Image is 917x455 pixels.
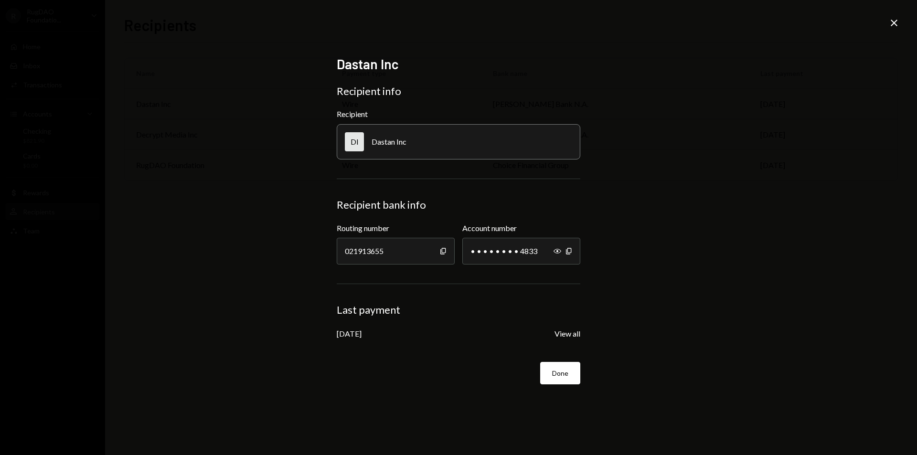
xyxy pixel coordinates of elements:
div: [DATE] [337,329,362,338]
div: Recipient [337,109,580,118]
div: Recipient info [337,85,580,98]
div: Recipient bank info [337,198,580,212]
button: Done [540,362,580,384]
div: DI [345,132,364,151]
label: Account number [462,222,580,234]
button: View all [554,329,580,339]
div: Last payment [337,303,580,317]
h2: Dastan Inc [337,55,580,74]
div: Dastan Inc [372,137,406,146]
div: 021913655 [337,238,455,265]
div: • • • • • • • • 4833 [462,238,580,265]
label: Routing number [337,222,455,234]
